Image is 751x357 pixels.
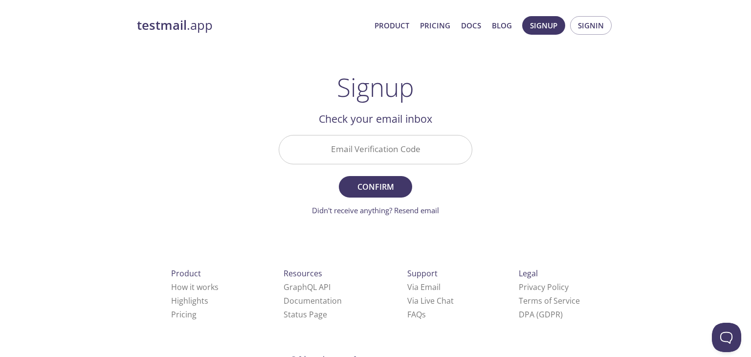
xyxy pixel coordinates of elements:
iframe: Help Scout Beacon - Open [712,323,741,352]
span: Resources [284,268,322,279]
span: Support [407,268,438,279]
a: Terms of Service [519,295,580,306]
a: DPA (GDPR) [519,309,563,320]
a: testmail.app [137,17,367,34]
span: Product [171,268,201,279]
a: Blog [492,19,512,32]
a: Documentation [284,295,342,306]
button: Signin [570,16,612,35]
button: Signup [522,16,565,35]
a: FAQ [407,309,426,320]
strong: testmail [137,17,187,34]
a: How it works [171,282,219,292]
a: Via Email [407,282,441,292]
span: s [422,309,426,320]
span: Signup [530,19,557,32]
a: Docs [461,19,481,32]
a: Status Page [284,309,327,320]
span: Confirm [350,180,401,194]
a: GraphQL API [284,282,331,292]
a: Via Live Chat [407,295,454,306]
a: Pricing [171,309,197,320]
a: Privacy Policy [519,282,569,292]
a: Didn't receive anything? Resend email [312,205,439,215]
a: Highlights [171,295,208,306]
h2: Check your email inbox [279,111,472,127]
a: Product [375,19,409,32]
h1: Signup [337,72,414,102]
span: Signin [578,19,604,32]
span: Legal [519,268,538,279]
button: Confirm [339,176,412,198]
a: Pricing [420,19,450,32]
